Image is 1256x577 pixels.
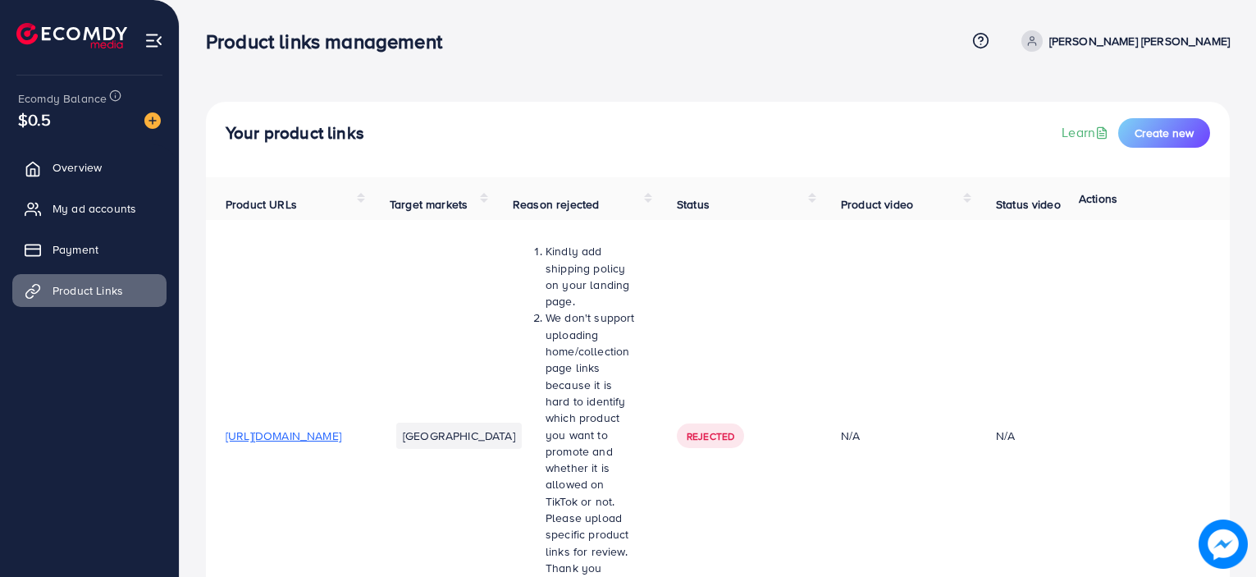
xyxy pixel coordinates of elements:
button: Create new [1118,118,1210,148]
span: Status video [996,196,1061,213]
span: Ecomdy Balance [18,90,107,107]
span: [URL][DOMAIN_NAME] [226,428,341,444]
li: Kindly add shipping policy on your landing page. [546,243,637,309]
div: N/A [841,428,957,444]
span: Actions [1079,190,1117,207]
a: My ad accounts [12,192,167,225]
span: Payment [53,241,98,258]
img: menu [144,31,163,50]
li: [GEOGRAPHIC_DATA] [396,423,522,449]
p: [PERSON_NAME] [PERSON_NAME] [1049,31,1230,51]
span: Product URLs [226,196,297,213]
span: Status [677,196,710,213]
a: Overview [12,151,167,184]
span: Product Links [53,282,123,299]
span: Product video [841,196,913,213]
span: Create new [1135,125,1194,141]
a: [PERSON_NAME] [PERSON_NAME] [1015,30,1230,52]
a: Learn [1062,123,1112,142]
a: Payment [12,233,167,266]
span: $0.5 [18,108,52,131]
h3: Product links management [206,30,455,53]
span: Rejected [687,429,734,443]
span: We don't support uploading home/collection page links because it is hard to identify which produc... [546,309,635,575]
span: Overview [53,159,102,176]
h4: Your product links [226,123,364,144]
span: Reason rejected [513,196,599,213]
img: image [1199,520,1248,569]
span: Target markets [390,196,468,213]
img: image [144,112,161,129]
img: logo [16,23,127,48]
a: Product Links [12,274,167,307]
span: My ad accounts [53,200,136,217]
div: N/A [996,428,1015,444]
